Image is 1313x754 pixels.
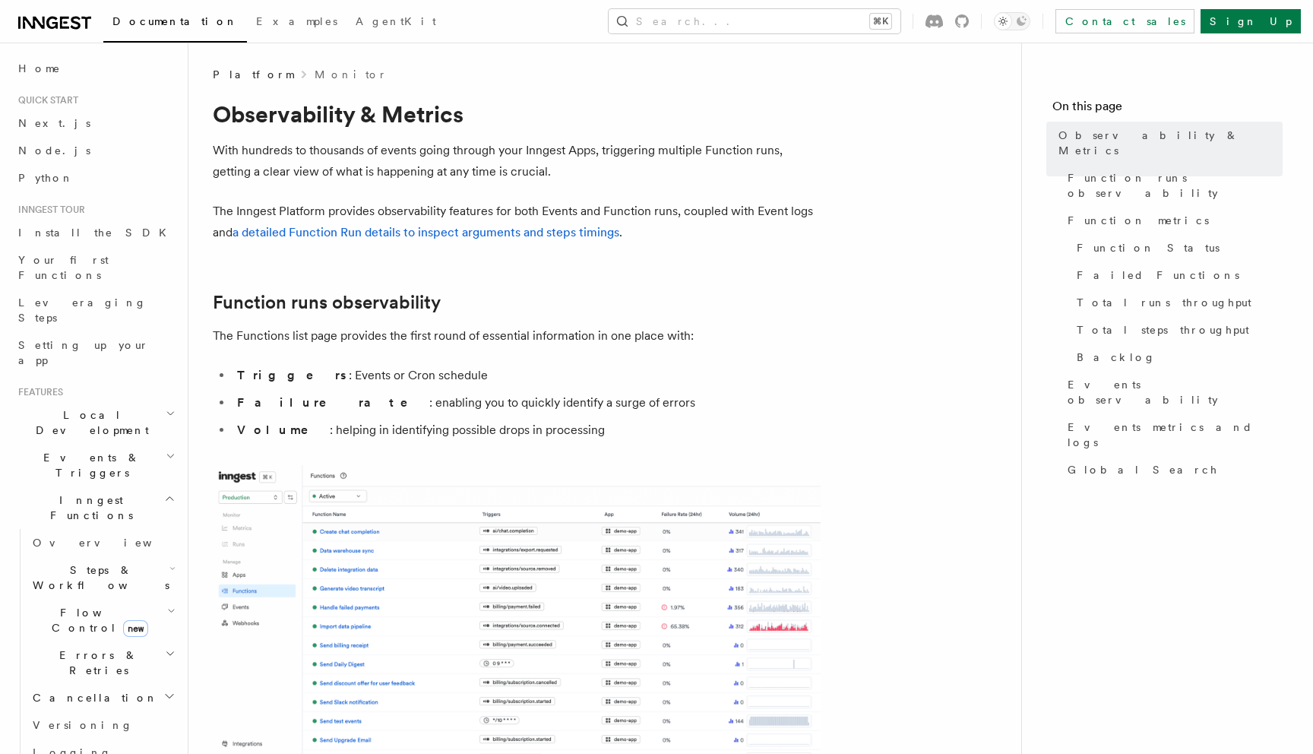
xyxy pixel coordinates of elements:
a: Global Search [1061,456,1283,483]
span: Versioning [33,719,133,731]
p: The Inngest Platform provides observability features for both Events and Function runs, coupled w... [213,201,821,243]
a: Install the SDK [12,219,179,246]
span: Python [18,172,74,184]
span: Next.js [18,117,90,129]
span: Events observability [1068,377,1283,407]
a: Backlog [1071,344,1283,371]
a: Next.js [12,109,179,137]
a: Function metrics [1061,207,1283,234]
span: Leveraging Steps [18,296,147,324]
span: Documentation [112,15,238,27]
li: : Events or Cron schedule [233,365,821,386]
span: Inngest Functions [12,493,164,523]
span: Events & Triggers [12,450,166,480]
span: Function Status [1077,240,1220,255]
a: Sign Up [1201,9,1301,33]
a: Overview [27,529,179,556]
h4: On this page [1052,97,1283,122]
h1: Observability & Metrics [213,100,821,128]
button: Steps & Workflows [27,556,179,599]
strong: Volume [237,423,330,437]
span: Platform [213,67,293,82]
a: a detailed Function Run details to inspect arguments and steps timings [233,225,619,239]
button: Events & Triggers [12,444,179,486]
button: Errors & Retries [27,642,179,684]
a: Events observability [1061,371,1283,413]
a: Function runs observability [213,292,441,313]
button: Inngest Functions [12,486,179,529]
p: With hundreds to thousands of events going through your Inngest Apps, triggering multiple Functio... [213,140,821,182]
span: new [123,620,148,637]
a: Monitor [315,67,387,82]
span: Your first Functions [18,254,109,281]
a: Python [12,164,179,192]
span: AgentKit [356,15,436,27]
li: : enabling you to quickly identify a surge of errors [233,392,821,413]
button: Cancellation [27,684,179,711]
strong: Failure rate [237,395,429,410]
span: Function metrics [1068,213,1209,228]
a: Events metrics and logs [1061,413,1283,456]
span: Function runs observability [1068,170,1283,201]
span: Quick start [12,94,78,106]
button: Local Development [12,401,179,444]
a: Home [12,55,179,82]
button: Toggle dark mode [994,12,1030,30]
a: Function Status [1071,234,1283,261]
span: Setting up your app [18,339,149,366]
a: Node.js [12,137,179,164]
span: Overview [33,537,189,549]
span: Inngest tour [12,204,85,216]
span: Errors & Retries [27,648,165,678]
kbd: ⌘K [870,14,891,29]
a: Total runs throughput [1071,289,1283,316]
span: Failed Functions [1077,268,1239,283]
span: Flow Control [27,605,167,635]
span: Backlog [1077,350,1156,365]
span: Cancellation [27,690,158,705]
span: Global Search [1068,462,1218,477]
li: : helping in identifying possible drops in processing [233,420,821,441]
p: The Functions list page provides the first round of essential information in one place with: [213,325,821,347]
a: Examples [247,5,346,41]
span: Total runs throughput [1077,295,1251,310]
button: Search...⌘K [609,9,900,33]
span: Total steps throughput [1077,322,1249,337]
strong: Triggers [237,368,349,382]
a: Documentation [103,5,247,43]
a: Observability & Metrics [1052,122,1283,164]
span: Node.js [18,144,90,157]
a: Failed Functions [1071,261,1283,289]
a: Contact sales [1055,9,1194,33]
a: Setting up your app [12,331,179,374]
a: Total steps throughput [1071,316,1283,344]
span: Events metrics and logs [1068,420,1283,450]
span: Features [12,386,63,398]
span: Examples [256,15,337,27]
span: Home [18,61,61,76]
a: Leveraging Steps [12,289,179,331]
a: Versioning [27,711,179,739]
a: AgentKit [346,5,445,41]
a: Your first Functions [12,246,179,289]
a: Function runs observability [1061,164,1283,207]
span: Local Development [12,407,166,438]
button: Flow Controlnew [27,599,179,642]
span: Observability & Metrics [1058,128,1283,158]
span: Steps & Workflows [27,562,169,593]
span: Install the SDK [18,227,176,239]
